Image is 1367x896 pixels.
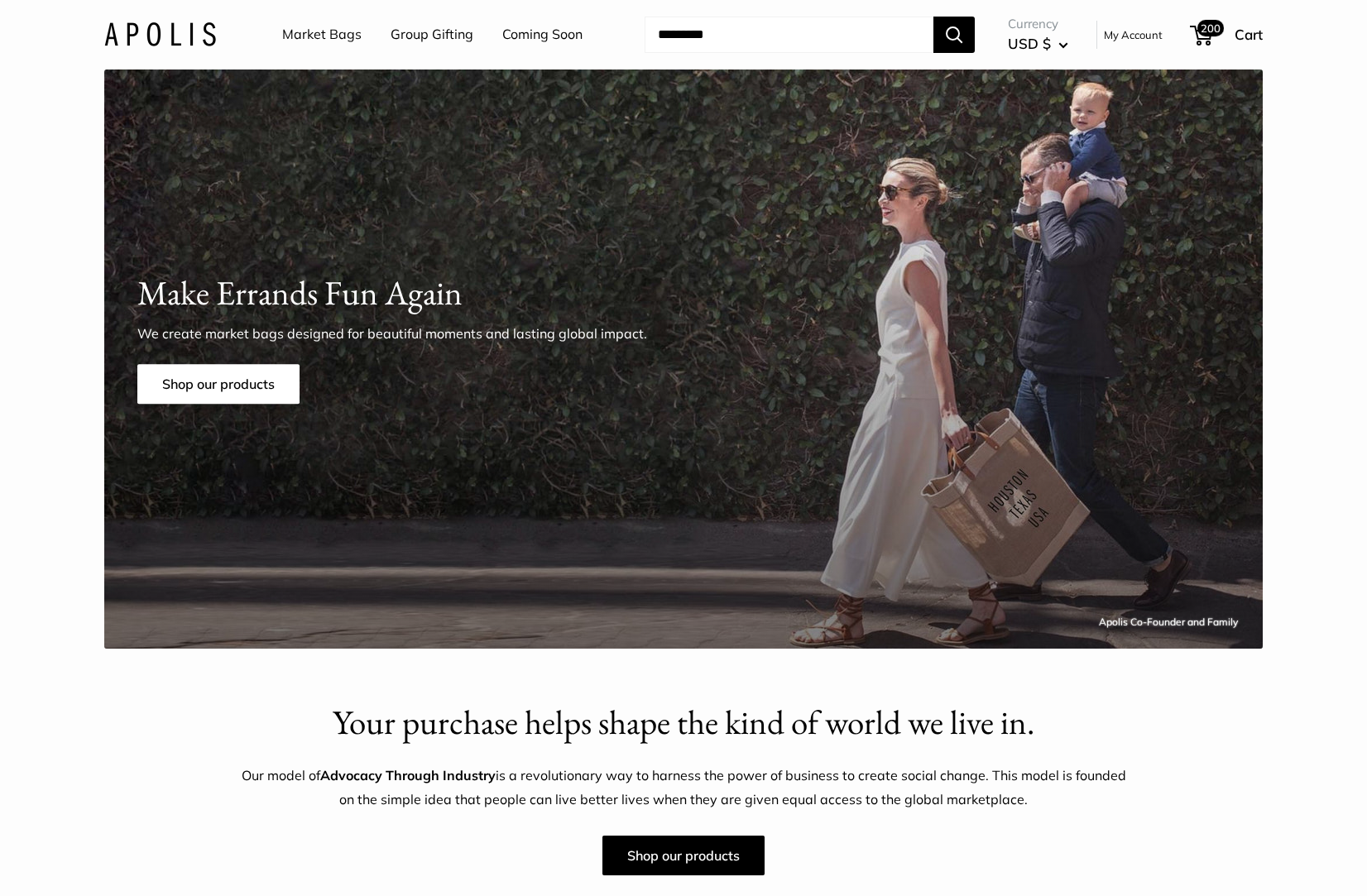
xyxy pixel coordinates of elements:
span: USD $ [1008,35,1051,52]
p: Our model of is a revolutionary way to harness the power of business to create social change. Thi... [241,764,1126,813]
a: Group Gifting [391,22,473,47]
a: My Account [1104,25,1163,45]
span: 200 [1197,20,1224,36]
button: USD $ [1008,31,1068,57]
a: 200 Cart [1192,22,1263,48]
span: Currency [1008,12,1068,36]
h1: Make Errands Fun Again [137,269,1230,318]
a: Shop our products [137,364,300,404]
strong: Advocacy Through Industry [320,767,496,783]
span: Cart [1235,26,1263,43]
input: Search... [645,17,933,53]
a: Coming Soon [502,22,583,47]
a: Market Bags [282,22,362,47]
img: Apolis [104,22,216,46]
h2: Your purchase helps shape the kind of world we live in. [241,698,1126,747]
p: We create market bags designed for beautiful moments and lasting global impact. [137,323,675,343]
a: Shop our products [602,836,765,875]
button: Search [933,17,975,53]
div: Apolis Co-Founder and Family [1099,613,1238,631]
